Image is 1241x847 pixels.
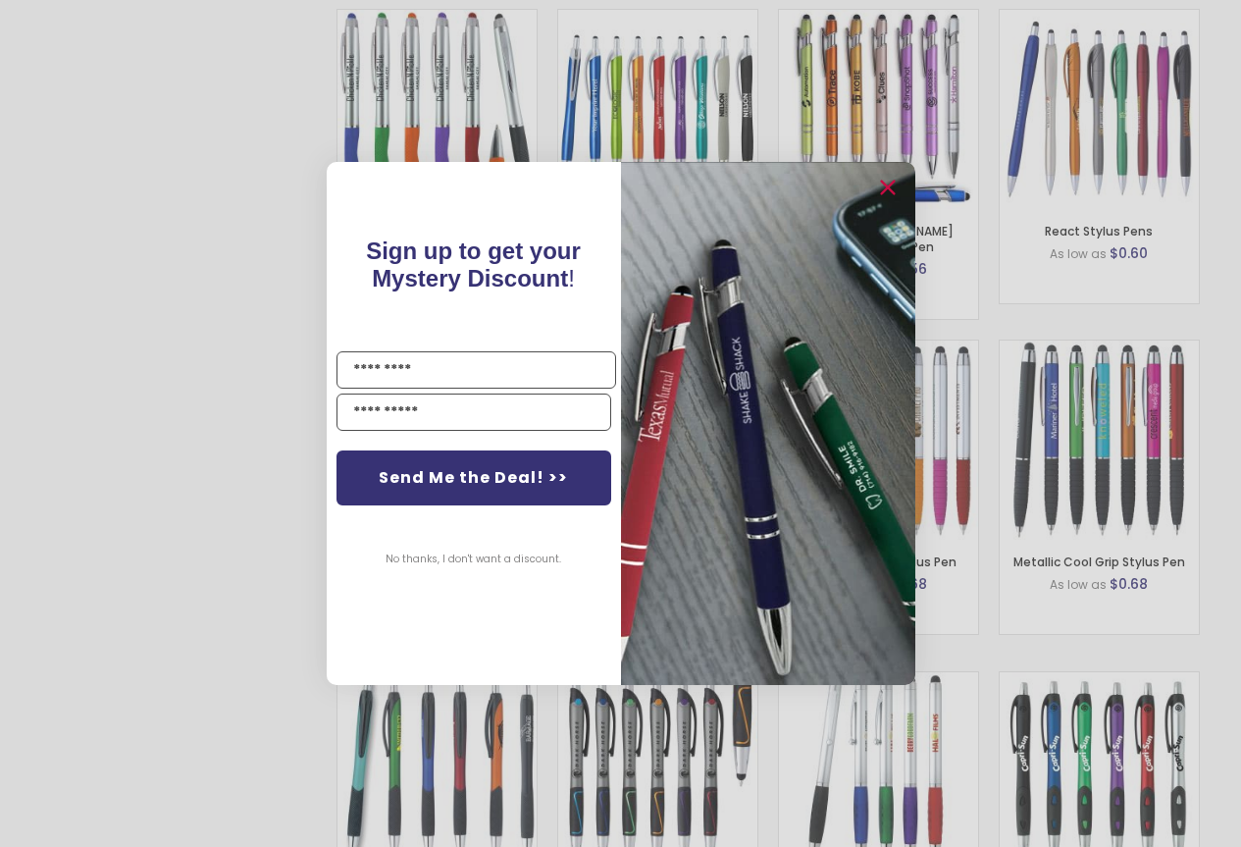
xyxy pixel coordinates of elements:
[336,450,611,505] button: Send Me the Deal! >>
[366,238,581,291] span: !
[366,238,581,291] span: Sign up to get your Mystery Discount
[872,172,904,203] button: Close dialog
[376,535,571,584] button: No thanks, I don't want a discount.
[621,162,915,685] img: pop-up-image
